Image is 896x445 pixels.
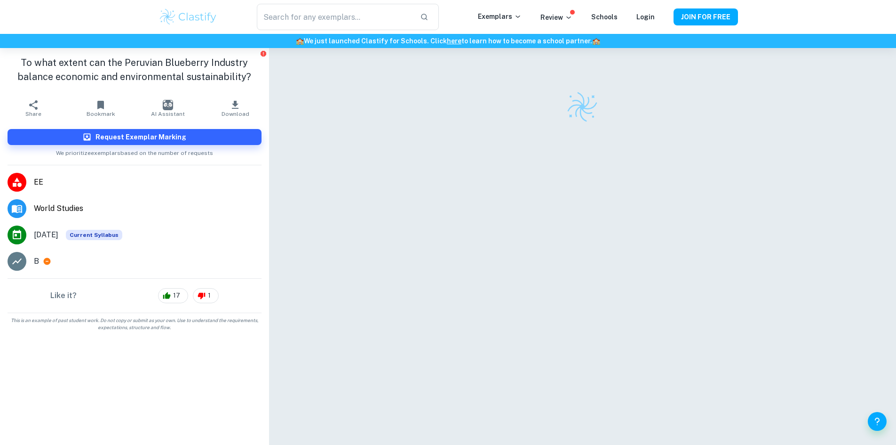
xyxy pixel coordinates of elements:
[4,317,265,331] span: This is an example of past student work. Do not copy or submit as your own. Use to understand the...
[636,13,655,21] a: Login
[66,230,122,240] span: Current Syllabus
[591,13,618,21] a: Schools
[34,229,58,241] span: [DATE]
[8,56,262,84] h1: To what extent can the Peruvian Blueberry Industry balance economic and environmental sustainabil...
[34,256,39,267] p: B
[67,95,135,121] button: Bookmark
[95,132,186,142] h6: Request Exemplar Marking
[66,230,122,240] div: This exemplar is based on the current syllabus. Feel free to refer to it for inspiration/ideas wh...
[674,8,738,25] button: JOIN FOR FREE
[193,288,219,303] div: 1
[2,36,894,46] h6: We just launched Clastify for Schools. Click to learn how to become a school partner.
[163,100,173,110] img: AI Assistant
[168,291,185,300] span: 17
[566,90,599,123] img: Clastify logo
[159,8,218,26] img: Clastify logo
[151,111,185,117] span: AI Assistant
[202,95,269,121] button: Download
[592,37,600,45] span: 🏫
[8,129,262,145] button: Request Exemplar Marking
[87,111,115,117] span: Bookmark
[478,11,522,22] p: Exemplars
[260,50,267,57] button: Report issue
[296,37,304,45] span: 🏫
[25,111,41,117] span: Share
[158,288,188,303] div: 17
[447,37,461,45] a: here
[203,291,216,300] span: 1
[257,4,412,30] input: Search for any exemplars...
[56,145,213,157] span: We prioritize exemplars based on the number of requests
[540,12,572,23] p: Review
[50,290,77,301] h6: Like it?
[34,203,262,214] span: World Studies
[34,177,262,188] span: EE
[222,111,249,117] span: Download
[135,95,202,121] button: AI Assistant
[868,412,887,431] button: Help and Feedback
